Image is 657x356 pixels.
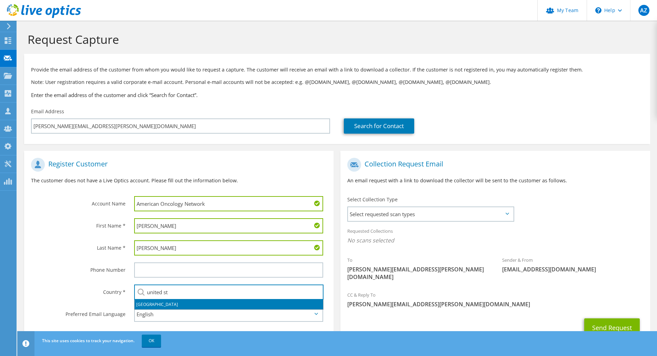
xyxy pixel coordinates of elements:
span: [EMAIL_ADDRESS][DOMAIN_NAME] [502,266,643,273]
a: Search for Contact [344,118,414,134]
div: Sender & From [495,253,650,277]
span: [PERSON_NAME][EMAIL_ADDRESS][PERSON_NAME][DOMAIN_NAME] [347,300,643,308]
h1: Request Capture [28,32,643,47]
label: Preferred Email Language [31,307,126,318]
label: Email Address [31,108,64,115]
span: This site uses cookies to track your navigation. [42,338,135,344]
p: An email request with a link to download the collector will be sent to the customer as follows. [347,177,643,184]
a: OK [142,335,161,347]
span: No scans selected [347,237,643,244]
div: To [340,253,495,284]
h1: Register Customer [31,158,323,172]
label: Select Collection Type [347,196,398,203]
span: AZ [638,5,649,16]
label: Country * [31,285,126,296]
span: [PERSON_NAME][EMAIL_ADDRESS][PERSON_NAME][DOMAIN_NAME] [347,266,488,281]
h1: Collection Request Email [347,158,639,172]
h3: Enter the email address of the customer and click “Search for Contact”. [31,91,643,99]
p: Provide the email address of the customer from whom you would like to request a capture. The cust... [31,66,643,74]
svg: \n [595,7,601,13]
label: Last Name * [31,240,126,251]
div: CC & Reply To [340,288,650,311]
label: Account Name [31,196,126,207]
label: First Name * [31,218,126,229]
div: Requested Collections [340,224,650,249]
p: Note: User registration requires a valid corporate e-mail account. Personal e-mail accounts will ... [31,78,643,86]
p: The customer does not have a Live Optics account. Please fill out the information below. [31,177,327,184]
span: Select requested scan types [348,207,513,221]
label: Phone Number [31,262,126,273]
button: Send Request [584,318,640,337]
li: [GEOGRAPHIC_DATA] [135,300,323,309]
